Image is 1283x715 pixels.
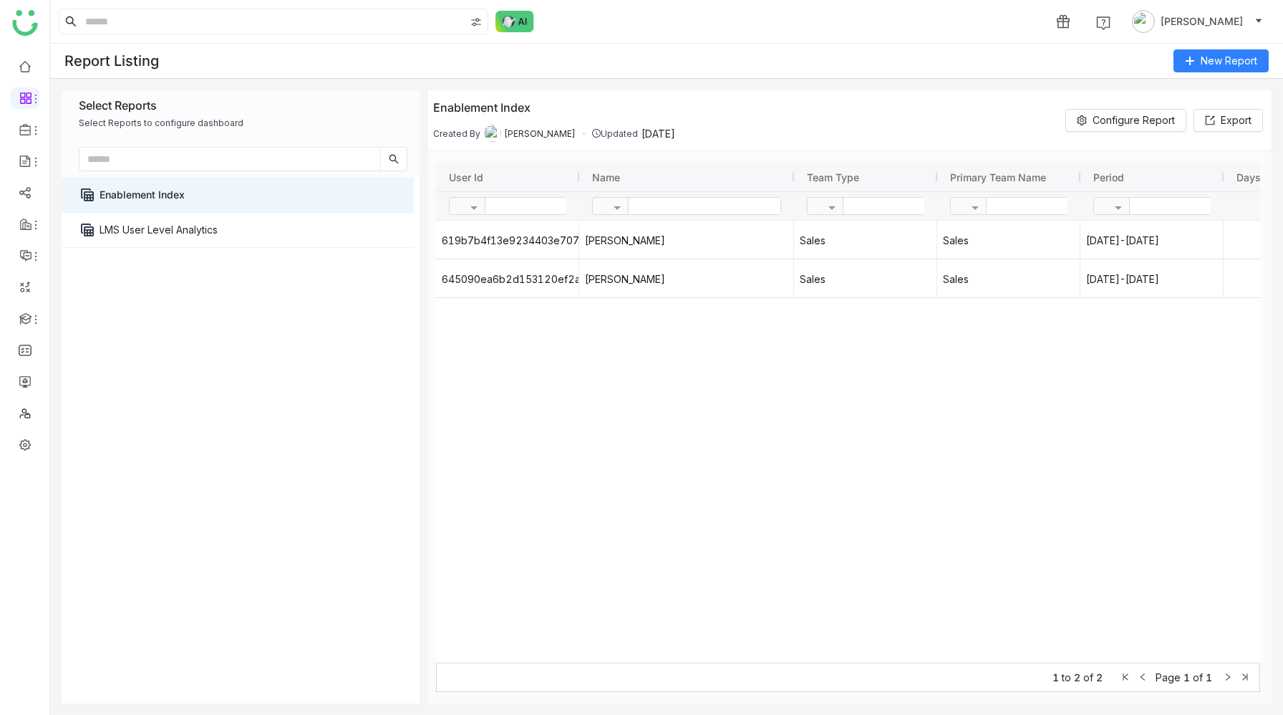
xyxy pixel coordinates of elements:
[580,260,793,298] div: [PERSON_NAME]
[641,128,675,140] div: [DATE]
[79,117,407,130] div: Select Reports to configure dashboard
[470,16,482,28] img: search-type.svg
[1132,10,1155,33] img: avatar
[433,99,675,116] div: Enablement Index
[1173,49,1269,72] button: New Report
[1093,110,1175,131] span: Configure Report
[433,128,480,139] div: Created By
[795,260,936,298] div: Sales
[1062,671,1071,683] span: to
[100,178,397,212] a: Enablement Index
[1096,671,1103,683] span: 2
[1194,109,1263,132] button: Export
[1129,10,1266,33] button: [PERSON_NAME]
[437,260,578,298] div: 645090ea6b2d153120ef2a28
[437,221,578,259] div: 619b7b4f13e9234403e7079e
[449,171,483,183] span: User Id
[795,221,936,259] div: Sales
[938,260,1080,298] div: Sales
[12,10,38,36] img: logo
[495,11,534,32] img: ask-buddy-normal.svg
[1081,260,1223,298] div: [DATE]-[DATE]
[950,171,1046,183] span: Primary Team Name
[1206,671,1212,683] span: 1
[1161,14,1243,29] span: [PERSON_NAME]
[938,221,1080,259] div: Sales
[64,44,180,78] div: Report Listing
[1221,112,1251,128] span: Export
[1193,671,1203,683] span: of
[1096,16,1110,30] img: help.svg
[79,186,96,203] i: table_view
[1083,671,1093,683] span: of
[1201,53,1257,69] span: New Report
[1052,671,1059,683] span: 1
[1081,221,1223,259] div: [DATE]-[DATE]
[504,128,576,139] span: [PERSON_NAME]
[580,221,793,259] div: [PERSON_NAME]
[79,221,96,239] i: table_view
[484,125,501,142] img: 645090ea6b2d153120ef2a28
[592,171,620,183] span: Name
[1183,671,1190,683] span: 1
[592,128,638,139] div: Updated
[807,171,859,183] span: Team Type
[100,213,397,247] a: LMS User Level Analytics
[1074,671,1080,683] span: 2
[79,97,407,114] div: Select Reports
[1156,671,1181,683] span: Page
[1093,171,1124,183] span: Period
